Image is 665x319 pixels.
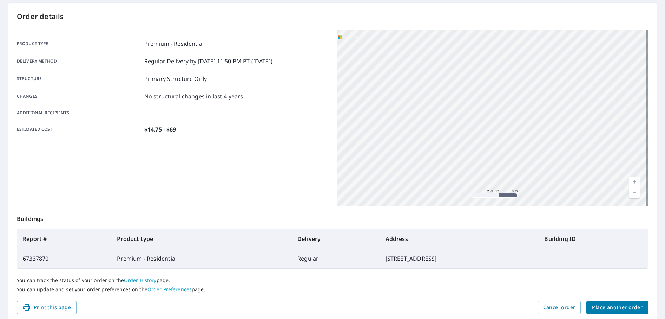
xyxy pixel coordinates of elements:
[17,301,77,314] button: Print this page
[17,249,111,268] td: 67337870
[144,92,243,101] p: No structural changes in last 4 years
[17,11,648,22] p: Order details
[144,75,207,83] p: Primary Structure Only
[17,92,141,101] p: Changes
[292,249,380,268] td: Regular
[124,277,157,283] a: Order History
[22,303,71,312] span: Print this page
[380,249,539,268] td: [STREET_ADDRESS]
[17,277,648,283] p: You can track the status of your order on the page.
[539,229,648,249] th: Building ID
[538,301,581,314] button: Cancel order
[17,125,141,134] p: Estimated cost
[144,57,272,65] p: Regular Delivery by [DATE] 11:50 PM PT ([DATE])
[543,303,575,312] span: Cancel order
[147,286,192,293] a: Order Preferences
[380,229,539,249] th: Address
[17,110,141,116] p: Additional recipients
[629,177,640,187] a: Current Level 17, Zoom In
[629,187,640,198] a: Current Level 17, Zoom Out
[17,206,648,229] p: Buildings
[292,229,380,249] th: Delivery
[144,125,176,134] p: $14.75 - $69
[17,39,141,48] p: Product type
[592,303,643,312] span: Place another order
[111,229,292,249] th: Product type
[17,229,111,249] th: Report #
[111,249,292,268] td: Premium - Residential
[17,57,141,65] p: Delivery method
[144,39,204,48] p: Premium - Residential
[17,75,141,83] p: Structure
[586,301,648,314] button: Place another order
[17,286,648,293] p: You can update and set your order preferences on the page.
